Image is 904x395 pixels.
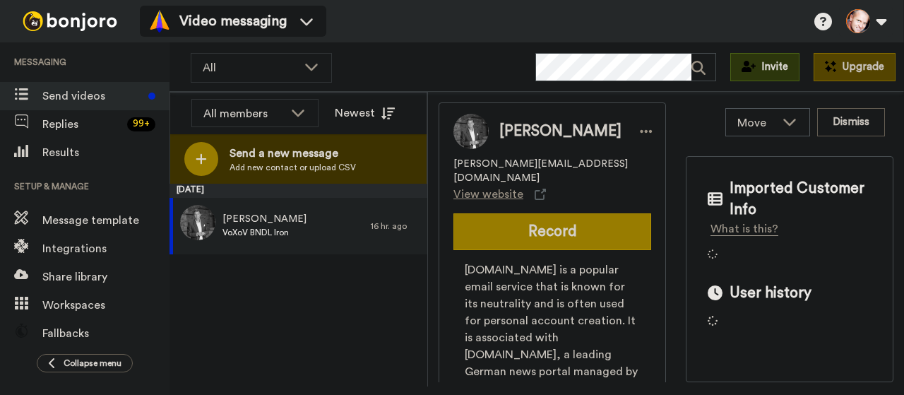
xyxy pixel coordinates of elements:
[453,213,651,250] button: Record
[203,59,297,76] span: All
[453,186,523,203] span: View website
[453,114,489,149] img: Image of Andreas Decker
[222,227,307,238] span: VoXoV BNDL Iron
[453,186,546,203] a: View website
[169,184,427,198] div: [DATE]
[737,114,775,131] span: Move
[730,178,872,220] span: Imported Customer Info
[42,325,169,342] span: Fallbacks
[37,354,133,372] button: Collapse menu
[148,10,171,33] img: vm-color.svg
[180,205,215,240] img: 8251d9d9-f614-46f0-9681-30b2dd5a2a87.jpg
[324,99,405,127] button: Newest
[453,158,651,186] span: [PERSON_NAME][EMAIL_ADDRESS][DOMAIN_NAME]
[222,213,307,227] span: [PERSON_NAME]
[42,240,169,257] span: Integrations
[64,358,121,369] span: Collapse menu
[814,53,896,81] button: Upgrade
[730,53,799,81] button: Invite
[730,283,811,304] span: User history
[230,162,356,173] span: Add new contact or upload CSV
[710,220,778,237] div: What is this?
[127,117,155,131] div: 99 +
[17,11,123,31] img: bj-logo-header-white.svg
[230,145,356,162] span: Send a new message
[817,108,885,136] button: Dismiss
[42,88,143,105] span: Send videos
[179,11,287,31] span: Video messaging
[42,269,169,285] span: Share library
[42,212,169,229] span: Message template
[42,116,121,133] span: Replies
[42,297,169,314] span: Workspaces
[203,105,284,122] div: All members
[42,144,169,161] span: Results
[499,121,621,142] span: [PERSON_NAME]
[371,220,420,232] div: 16 hr. ago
